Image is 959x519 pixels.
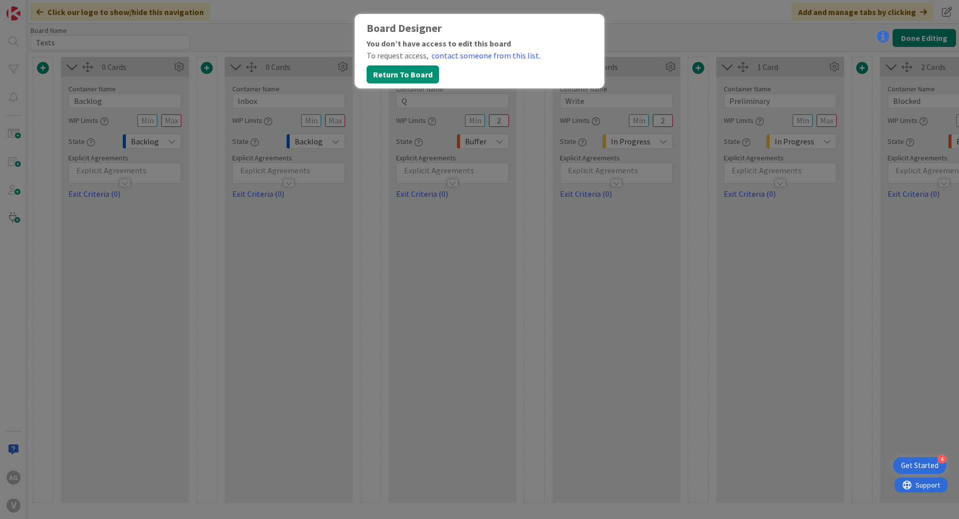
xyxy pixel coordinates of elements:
a: contact someone from this list. [432,49,540,61]
button: Return To Board [367,65,439,83]
div: Board Designer [367,22,592,34]
div: 4 [938,455,947,464]
span: Support [21,1,45,13]
div: To request access, [367,49,592,61]
div: Get Started [901,461,939,471]
div: Open Get Started checklist, remaining modules: 4 [893,457,947,474]
b: You don’t have access to edit this board [367,38,511,48]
